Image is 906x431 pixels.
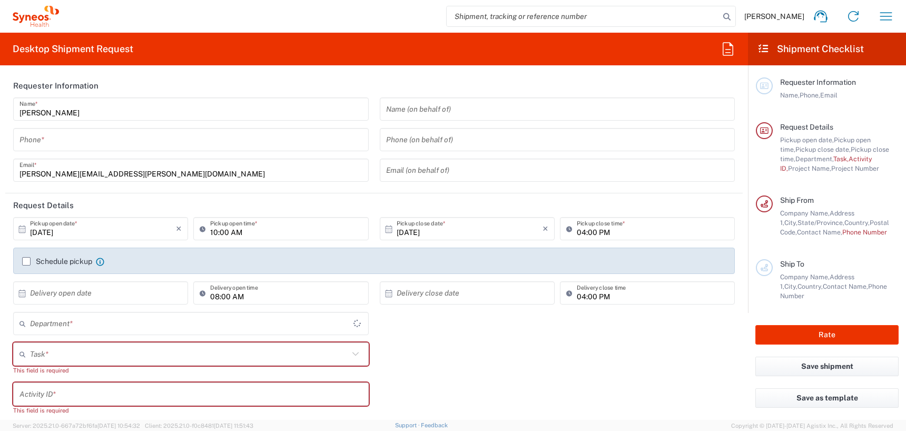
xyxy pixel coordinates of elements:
span: Requester Information [780,78,856,86]
h2: Requester Information [13,81,99,91]
span: [DATE] 11:51:43 [214,423,253,429]
span: Contact Name, [823,282,868,290]
span: Company Name, [780,209,830,217]
span: Country, [844,219,870,227]
span: Phone Number [842,228,887,236]
h2: Shipment Checklist [757,43,864,55]
span: Name, [780,91,800,99]
h2: Request Details [13,200,74,211]
span: Ship To [780,260,804,268]
span: Server: 2025.21.0-667a72bf6fa [13,423,140,429]
span: Phone, [800,91,820,99]
button: Rate [755,325,899,345]
i: × [176,220,182,237]
span: Email [820,91,838,99]
a: Support [395,422,421,428]
a: Feedback [421,422,448,428]
span: Ship From [780,196,814,204]
span: Department, [795,155,833,163]
span: Request Details [780,123,833,131]
span: Country, [797,282,823,290]
span: Project Name, [788,164,831,172]
span: Project Number [831,164,879,172]
span: Client: 2025.21.0-f0c8481 [145,423,253,429]
h2: Desktop Shipment Request [13,43,133,55]
div: This field is required [13,406,369,415]
span: Contact Name, [797,228,842,236]
span: Pickup open date, [780,136,834,144]
label: Schedule pickup [22,257,92,266]
span: City, [784,282,797,290]
input: Shipment, tracking or reference number [447,6,720,26]
span: [DATE] 10:54:32 [97,423,140,429]
span: [PERSON_NAME] [744,12,804,21]
span: Company Name, [780,273,830,281]
span: Pickup close date, [795,145,851,153]
button: Save as template [755,388,899,408]
span: State/Province, [797,219,844,227]
button: Save shipment [755,357,899,376]
span: Copyright © [DATE]-[DATE] Agistix Inc., All Rights Reserved [731,421,893,430]
span: City, [784,219,797,227]
div: This field is required [13,366,369,375]
i: × [543,220,548,237]
span: Task, [833,155,849,163]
